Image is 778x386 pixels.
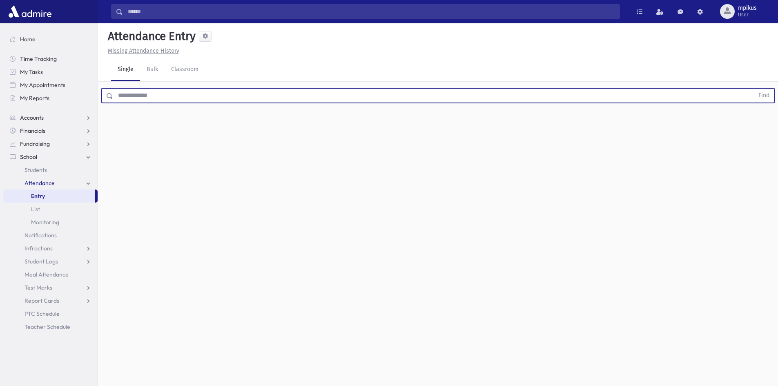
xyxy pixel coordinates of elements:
[3,320,98,333] a: Teacher Schedule
[3,294,98,307] a: Report Cards
[20,36,36,43] span: Home
[140,58,165,81] a: Bulk
[20,81,65,89] span: My Appointments
[3,255,98,268] a: Student Logs
[3,190,95,203] a: Entry
[20,55,57,62] span: Time Tracking
[111,58,140,81] a: Single
[3,150,98,163] a: School
[3,137,98,150] a: Fundraising
[3,242,98,255] a: Infractions
[3,176,98,190] a: Attendance
[3,163,98,176] a: Students
[3,124,98,137] a: Financials
[3,91,98,105] a: My Reports
[31,219,59,226] span: Monitoring
[3,111,98,124] a: Accounts
[3,281,98,294] a: Test Marks
[105,29,196,43] h5: Attendance Entry
[108,47,179,54] u: Missing Attendance History
[3,78,98,91] a: My Appointments
[25,179,55,187] span: Attendance
[25,166,47,174] span: Students
[25,258,58,265] span: Student Logs
[20,153,37,161] span: School
[3,216,98,229] a: Monitoring
[20,114,44,121] span: Accounts
[25,310,60,317] span: PTC Schedule
[20,127,45,134] span: Financials
[7,3,54,20] img: AdmirePro
[31,205,40,213] span: List
[3,268,98,281] a: Meal Attendance
[25,232,57,239] span: Notifications
[123,4,620,19] input: Search
[20,94,49,102] span: My Reports
[3,203,98,216] a: List
[3,307,98,320] a: PTC Schedule
[738,11,757,18] span: User
[165,58,205,81] a: Classroom
[3,229,98,242] a: Notifications
[738,5,757,11] span: mpikus
[25,297,59,304] span: Report Cards
[3,52,98,65] a: Time Tracking
[3,33,98,46] a: Home
[3,65,98,78] a: My Tasks
[20,140,50,147] span: Fundraising
[105,47,179,54] a: Missing Attendance History
[25,271,69,278] span: Meal Attendance
[25,323,70,330] span: Teacher Schedule
[20,68,43,76] span: My Tasks
[25,245,53,252] span: Infractions
[753,89,774,103] button: Find
[25,284,52,291] span: Test Marks
[31,192,45,200] span: Entry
